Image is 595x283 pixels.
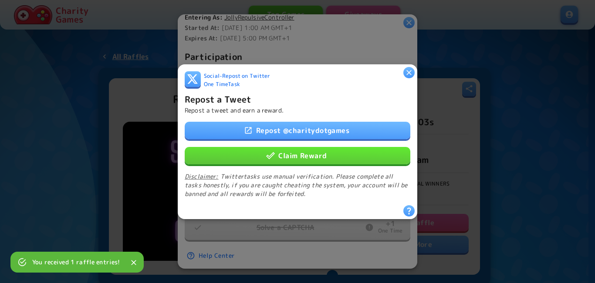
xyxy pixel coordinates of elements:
[204,72,270,80] span: Social - Repost on Twitter
[32,254,120,270] div: You received 1 raffle entries!
[185,106,284,114] p: Repost a tweet and earn a reward.
[204,80,240,89] span: One Time Task
[185,121,410,139] a: Repost @charitydotgames
[185,146,410,164] button: Claim Reward
[185,172,410,198] p: Twitter tasks use manual verification. Please complete all tasks honestly, if you are caught chea...
[185,92,251,106] h6: Repost a Tweet
[127,256,140,269] button: Close
[185,172,219,180] u: Disclaimer:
